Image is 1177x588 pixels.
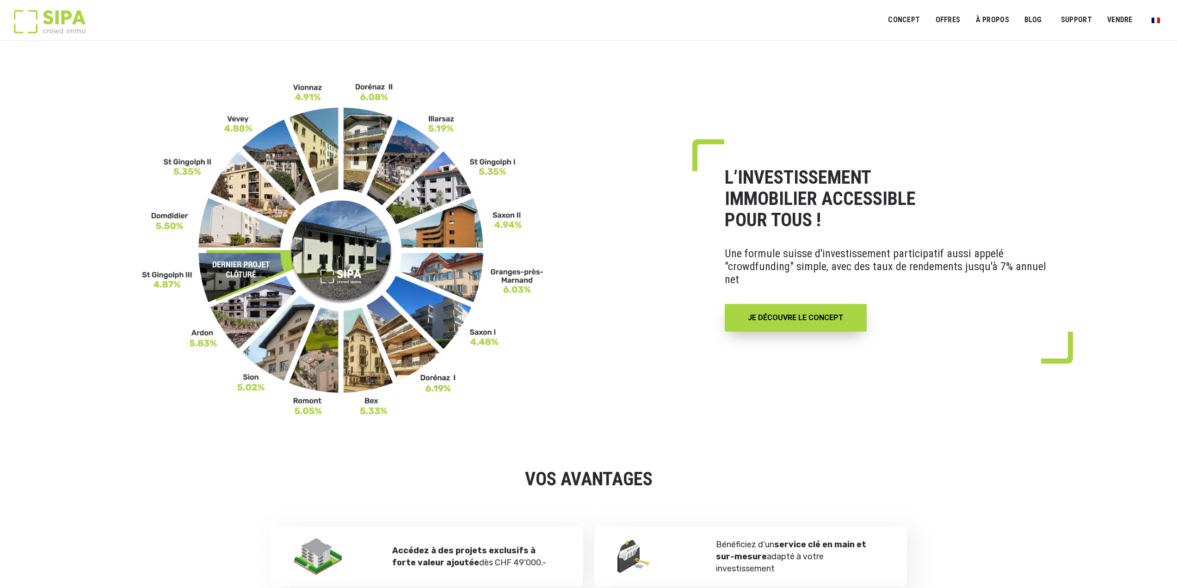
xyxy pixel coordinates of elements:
[1152,18,1160,23] img: Français
[725,304,867,332] a: JE DÉCOUVRE LE CONCEPT
[888,8,1163,31] nav: Menu principal
[392,545,560,569] p: dès CHF 49'000.-
[525,468,653,490] strong: VOS AVANTAGES
[1101,10,1139,31] a: VENDRE
[716,538,884,575] p: Bénéficiez d’un adapté à votre investissement
[142,82,544,416] img: FR-_3__11zon
[716,539,866,562] strong: service clé en main et sur-mesure
[725,167,1053,231] h1: L’INVESTISSEMENT IMMOBILIER ACCESSIBLE POUR TOUS !
[882,10,926,31] a: Concept
[1055,10,1098,31] a: SUPPORT
[392,545,536,568] strong: Accédez à des projets exclusifs à forte valeur ajoutée
[1146,11,1166,29] a: Passer à
[1018,10,1048,31] a: Blog
[617,540,650,573] img: Bénéficiez d’un
[294,538,342,575] img: avantage2
[969,10,1015,31] a: À PROPOS
[725,240,1053,293] p: Une formule suisse d'investissement participatif aussi appelé "crowdfunding" simple, avec des tau...
[929,10,966,31] a: OFFRES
